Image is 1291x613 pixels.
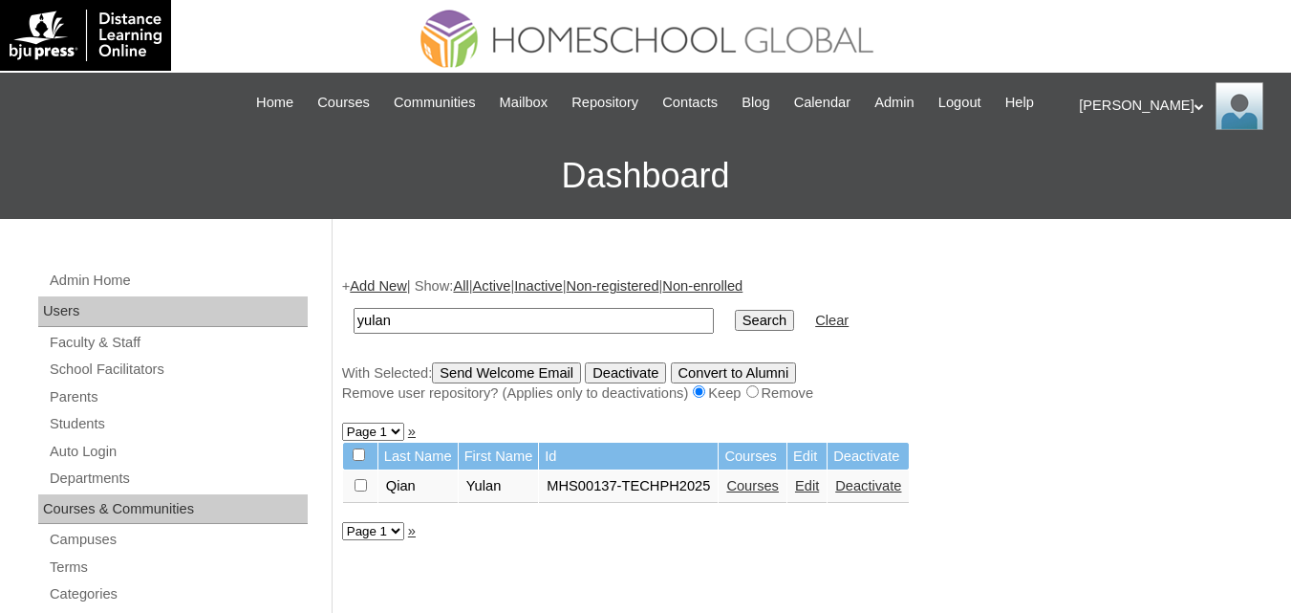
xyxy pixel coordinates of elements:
[378,443,458,471] td: Last Name
[38,494,308,525] div: Courses & Communities
[459,443,539,471] td: First Name
[726,478,779,493] a: Courses
[48,467,308,491] a: Departments
[48,528,308,552] a: Campuses
[1005,92,1034,114] span: Help
[929,92,991,114] a: Logout
[308,92,379,114] a: Courses
[350,278,406,294] a: Add New
[828,443,909,471] td: Deactivate
[795,478,819,493] a: Edit
[342,276,1272,403] div: + | Show: | | | |
[794,92,850,114] span: Calendar
[874,92,914,114] span: Admin
[38,296,308,327] div: Users
[835,478,901,493] a: Deactivate
[735,310,794,331] input: Search
[742,92,769,114] span: Blog
[787,443,827,471] td: Edit
[562,92,648,114] a: Repository
[490,92,558,114] a: Mailbox
[571,92,638,114] span: Repository
[384,92,485,114] a: Communities
[48,358,308,382] a: School Facilitators
[500,92,549,114] span: Mailbox
[394,92,476,114] span: Communities
[48,269,308,293] a: Admin Home
[342,383,1272,404] div: Remove user repository? (Applies only to deactivations) Keep Remove
[514,278,563,294] a: Inactive
[48,556,308,580] a: Terms
[567,278,659,294] a: Non-registered
[719,443,786,471] td: Courses
[408,424,416,439] a: »
[10,133,1281,219] h3: Dashboard
[1216,82,1263,130] img: Ariane Ebuen
[539,443,718,471] td: Id
[342,362,1272,404] div: With Selected:
[256,92,293,114] span: Home
[453,278,468,294] a: All
[865,92,924,114] a: Admin
[662,278,742,294] a: Non-enrolled
[459,471,539,503] td: Yulan
[539,471,718,503] td: MHS00137-TECHPH2025
[247,92,303,114] a: Home
[585,362,666,383] input: Deactivate
[732,92,779,114] a: Blog
[354,308,714,334] input: Search
[815,313,849,328] a: Clear
[48,582,308,606] a: Categories
[408,523,416,538] a: »
[48,440,308,464] a: Auto Login
[938,92,981,114] span: Logout
[48,385,308,409] a: Parents
[378,471,458,503] td: Qian
[432,362,581,383] input: Send Welcome Email
[785,92,860,114] a: Calendar
[473,278,511,294] a: Active
[10,10,161,61] img: logo-white.png
[317,92,370,114] span: Courses
[48,412,308,436] a: Students
[996,92,1044,114] a: Help
[653,92,727,114] a: Contacts
[48,331,308,355] a: Faculty & Staff
[662,92,718,114] span: Contacts
[671,362,797,383] input: Convert to Alumni
[1079,82,1272,130] div: [PERSON_NAME]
